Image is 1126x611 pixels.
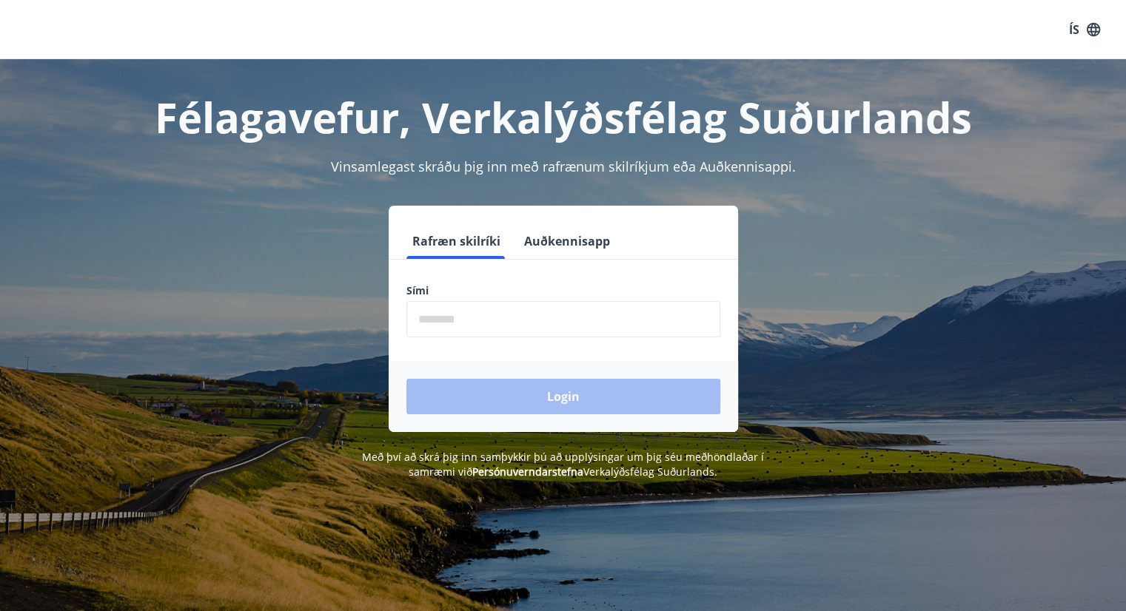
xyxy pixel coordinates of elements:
[406,283,720,298] label: Sími
[331,158,796,175] span: Vinsamlegast skráðu þig inn með rafrænum skilríkjum eða Auðkennisappi.
[518,223,616,259] button: Auðkennisapp
[1061,16,1108,43] button: ÍS
[48,89,1079,145] h1: Félagavefur, Verkalýðsfélag Suðurlands
[472,465,583,479] a: Persónuverndarstefna
[406,223,506,259] button: Rafræn skilríki
[362,450,764,479] span: Með því að skrá þig inn samþykkir þú að upplýsingar um þig séu meðhöndlaðar í samræmi við Verkalý...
